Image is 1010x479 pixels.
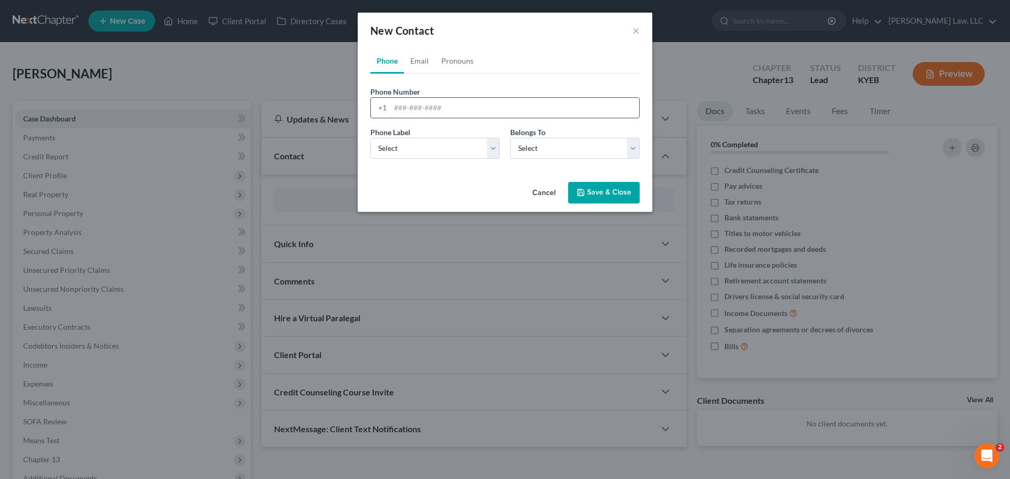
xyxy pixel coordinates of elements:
[370,48,404,74] a: Phone
[404,48,435,74] a: Email
[390,98,639,118] input: ###-###-####
[632,24,640,37] button: ×
[435,48,480,74] a: Pronouns
[996,443,1004,452] span: 2
[974,443,999,468] iframe: Intercom live chat
[371,98,390,118] div: +1
[370,24,434,37] span: New Contact
[568,182,640,204] button: Save & Close
[370,87,420,96] span: Phone Number
[524,183,564,204] button: Cancel
[510,128,546,137] span: Belongs To
[370,128,410,137] span: Phone Label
